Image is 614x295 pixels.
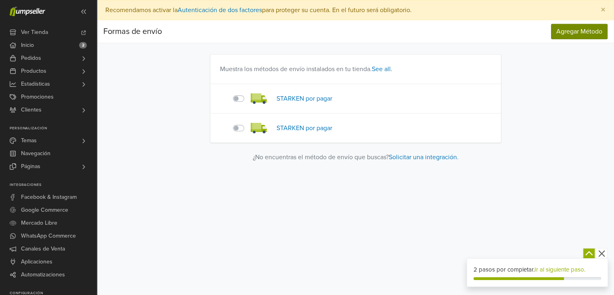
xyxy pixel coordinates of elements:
[389,153,457,161] a: Solicitar una integración
[21,268,65,281] span: Automatizaciones
[21,242,65,255] span: Canales de Venta
[10,183,96,188] p: Integraciones
[474,265,601,274] div: 2 pasos por completar.
[551,24,608,39] button: Agregar Método
[21,65,46,78] span: Productos
[21,39,34,52] span: Inicio
[556,27,602,36] span: Agregar Método
[21,255,52,268] span: Aplicaciones
[21,91,54,103] span: Promociones
[21,191,77,204] span: Facebook & Instagram
[21,147,50,160] span: Navegación
[21,204,68,217] span: Google Commerce
[103,23,162,40] div: Formas de envío
[251,93,267,104] img: free.svg
[178,6,262,14] a: Autenticación de dos factores
[21,52,41,65] span: Pedidos
[210,152,501,162] div: ¿No encuentras el método de envío que buscas? .
[21,134,37,147] span: Temas
[220,65,392,73] span: Muestra los métodos de envío instalados en tu tienda.
[79,42,87,48] span: 2
[21,217,57,230] span: Mercado Libre
[277,95,332,103] a: STARKEN por pagar
[372,65,392,73] a: See all.
[21,26,48,39] span: Ver Tienda
[601,4,606,16] span: ×
[21,230,76,242] span: WhatsApp Commerce
[21,78,50,91] span: Estadísticas
[277,124,332,132] a: STARKEN por pagar
[21,103,42,116] span: Clientes
[251,122,267,134] img: free.svg
[593,0,614,20] button: Close
[10,126,96,131] p: Personalización
[21,160,40,173] span: Páginas
[534,266,585,273] a: Ir al siguiente paso.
